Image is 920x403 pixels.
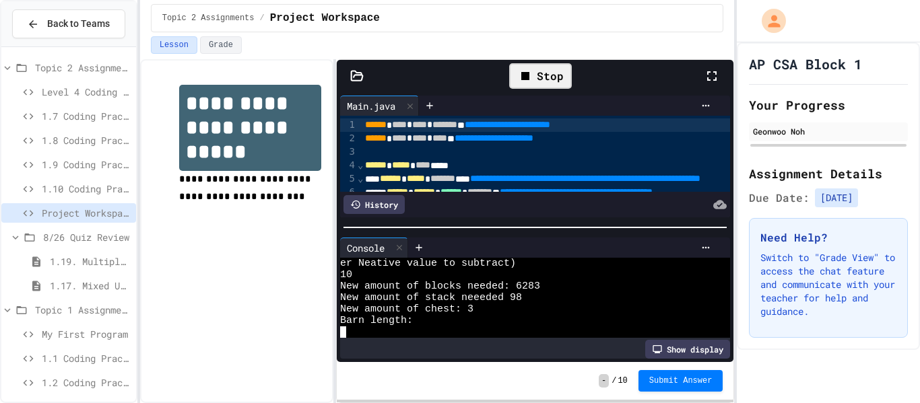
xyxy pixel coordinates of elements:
[340,186,357,199] div: 6
[645,340,730,359] div: Show display
[749,96,908,114] h2: Your Progress
[340,241,391,255] div: Console
[612,375,616,386] span: /
[340,96,419,116] div: Main.java
[43,230,131,244] span: 8/26 Quiz Review
[638,370,723,392] button: Submit Answer
[42,351,131,365] span: 1.1 Coding Practice
[42,327,131,341] span: My First Program
[340,281,540,292] span: New amount of blocks needed: 6283
[42,157,131,172] span: 1.9 Coding Practice
[12,9,125,38] button: Back to Teams
[340,237,408,258] div: Console
[151,36,197,54] button: Lesson
[343,195,405,214] div: History
[162,13,255,24] span: Topic 2 Assignments
[357,173,364,184] span: Fold line
[760,229,896,246] h3: Need Help?
[50,279,131,293] span: 1.17. Mixed Up Code Practice 1.1-1.6
[340,315,413,326] span: Barn length:
[340,172,357,186] div: 5
[270,10,380,26] span: Project Workspace
[340,258,516,269] span: er Neative value to subtract)
[50,254,131,268] span: 1.19. Multiple Choice Exercises for Unit 1a (1.1-1.6)
[47,17,110,31] span: Back to Teams
[42,182,131,196] span: 1.10 Coding Practice
[618,375,627,386] span: 10
[42,133,131,147] span: 1.8 Coding Practice
[760,251,896,318] p: Switch to "Grade View" to access the chat feature and communicate with your teacher for help and ...
[509,63,572,89] div: Stop
[815,188,858,207] span: [DATE]
[42,206,131,220] span: Project Workspace
[749,190,810,206] span: Due Date:
[748,5,789,36] div: My Account
[340,132,357,145] div: 2
[35,303,131,317] span: Topic 1 Assignments
[340,292,522,303] span: New amount of stack neeeded 98
[753,125,904,137] div: Geonwoo Noh
[260,13,265,24] span: /
[200,36,242,54] button: Grade
[340,118,357,132] div: 1
[357,159,364,170] span: Fold line
[649,375,713,386] span: Submit Answer
[42,109,131,123] span: 1.7 Coding Practice
[340,269,352,281] span: 10
[340,303,473,315] span: New amount of chest: 3
[599,374,609,388] span: -
[340,159,357,172] div: 4
[42,85,131,99] span: Level 4 Coding Challenge
[340,99,402,113] div: Main.java
[35,61,131,75] span: Topic 2 Assignments
[749,164,908,183] h2: Assignment Details
[340,145,357,159] div: 3
[749,54,862,73] h1: AP CSA Block 1
[42,375,131,390] span: 1.2 Coding Practice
